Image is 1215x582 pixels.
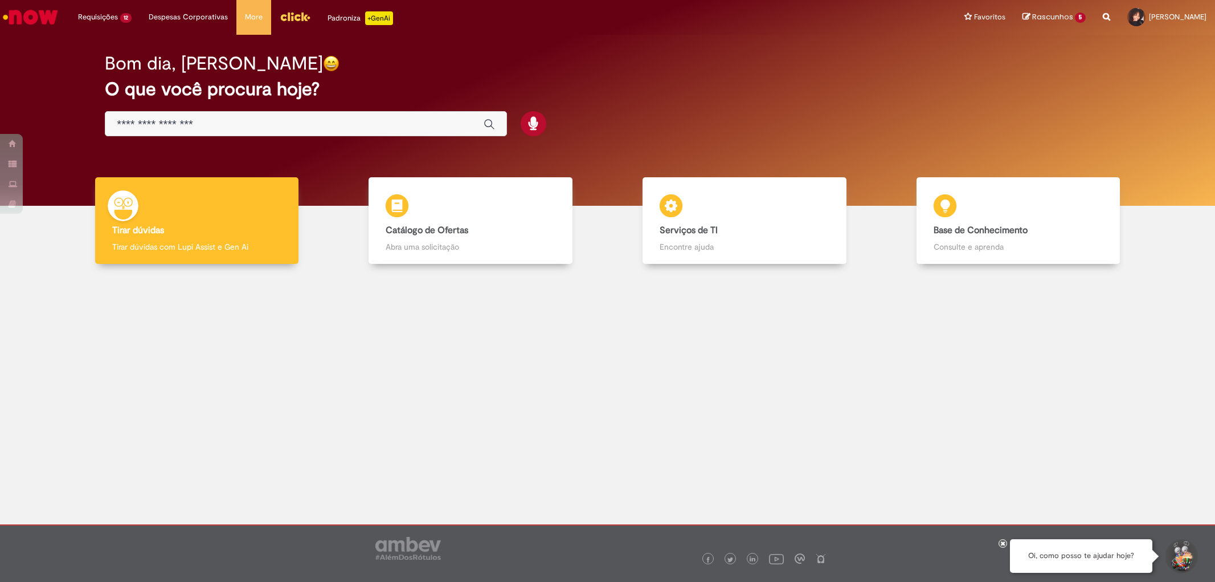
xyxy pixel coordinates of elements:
a: Tirar dúvidas Tirar dúvidas com Lupi Assist e Gen Ai [60,177,334,264]
img: ServiceNow [1,6,60,29]
img: logo_footer_linkedin.png [750,556,755,563]
p: Consulte e aprenda [934,241,1103,253]
p: Tirar dúvidas com Lupi Assist e Gen Ai [112,241,281,253]
p: Abra uma solicitação [386,241,555,253]
button: Iniciar Conversa de Suporte [1164,539,1198,573]
a: Serviços de TI Encontre ajuda [608,177,882,264]
span: More [245,11,263,23]
img: logo_footer_twitter.png [727,557,733,563]
img: logo_footer_naosei.png [816,553,826,564]
span: Requisições [78,11,118,23]
img: logo_footer_youtube.png [769,551,784,566]
h2: Bom dia, [PERSON_NAME] [105,54,323,74]
span: 5 [1075,13,1086,23]
span: Favoritos [974,11,1005,23]
b: Base de Conhecimento [934,225,1028,236]
h2: O que você procura hoje? [105,79,1110,99]
div: Padroniza [328,11,393,25]
b: Serviços de TI [660,225,718,236]
span: Despesas Corporativas [149,11,228,23]
p: +GenAi [365,11,393,25]
a: Catálogo de Ofertas Abra uma solicitação [334,177,608,264]
span: 12 [120,13,132,23]
b: Tirar dúvidas [112,225,164,236]
img: logo_footer_ambev_rotulo_gray.png [375,537,441,560]
span: [PERSON_NAME] [1149,12,1206,22]
span: Rascunhos [1032,11,1073,22]
img: logo_footer_workplace.png [795,553,805,564]
img: happy-face.png [323,55,339,72]
div: Oi, como posso te ajudar hoje? [1010,539,1152,573]
a: Base de Conhecimento Consulte e aprenda [881,177,1155,264]
img: logo_footer_facebook.png [705,557,711,563]
b: Catálogo de Ofertas [386,225,468,236]
p: Encontre ajuda [660,241,829,253]
a: Rascunhos [1022,12,1086,23]
img: click_logo_yellow_360x200.png [280,8,310,25]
